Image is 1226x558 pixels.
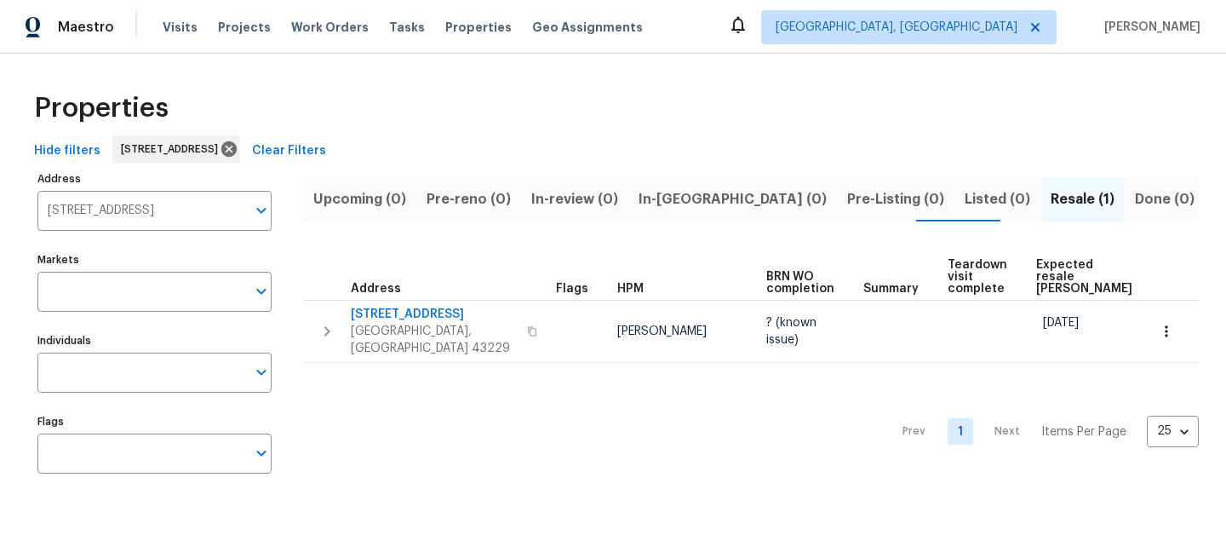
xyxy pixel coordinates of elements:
[1147,409,1199,453] div: 25
[37,174,272,184] label: Address
[427,187,511,211] span: Pre-reno (0)
[1036,259,1132,295] span: Expected resale [PERSON_NAME]
[351,323,517,357] span: [GEOGRAPHIC_DATA], [GEOGRAPHIC_DATA] 43229
[27,135,107,167] button: Hide filters
[948,418,973,445] a: Goto page 1
[37,255,272,265] label: Markets
[389,21,425,33] span: Tasks
[351,306,517,323] span: [STREET_ADDRESS]
[847,187,944,211] span: Pre-Listing (0)
[1041,423,1126,440] p: Items Per Page
[249,441,273,465] button: Open
[163,19,198,36] span: Visits
[1135,187,1194,211] span: Done (0)
[1051,187,1114,211] span: Resale (1)
[249,198,273,222] button: Open
[351,283,401,295] span: Address
[886,373,1199,491] nav: Pagination Navigation
[766,271,834,295] span: BRN WO completion
[245,135,333,167] button: Clear Filters
[445,19,512,36] span: Properties
[1043,317,1079,329] span: [DATE]
[291,19,369,36] span: Work Orders
[112,135,240,163] div: [STREET_ADDRESS]
[639,187,827,211] span: In-[GEOGRAPHIC_DATA] (0)
[34,100,169,117] span: Properties
[532,19,643,36] span: Geo Assignments
[863,283,919,295] span: Summary
[249,360,273,384] button: Open
[37,336,272,346] label: Individuals
[531,187,618,211] span: In-review (0)
[965,187,1030,211] span: Listed (0)
[34,141,100,162] span: Hide filters
[617,325,707,337] span: [PERSON_NAME]
[1097,19,1200,36] span: [PERSON_NAME]
[776,19,1017,36] span: [GEOGRAPHIC_DATA], [GEOGRAPHIC_DATA]
[58,19,114,36] span: Maestro
[313,187,406,211] span: Upcoming (0)
[252,141,326,162] span: Clear Filters
[121,141,225,158] span: [STREET_ADDRESS]
[37,417,272,427] label: Flags
[948,259,1007,295] span: Teardown visit complete
[766,317,816,346] span: ? (known issue)
[617,283,644,295] span: HPM
[249,279,273,303] button: Open
[218,19,271,36] span: Projects
[556,283,588,295] span: Flags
